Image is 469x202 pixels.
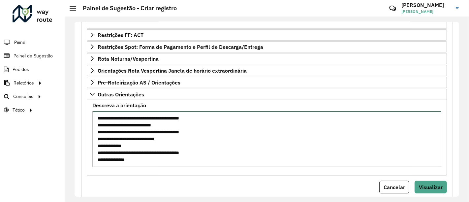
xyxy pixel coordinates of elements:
h3: [PERSON_NAME] [401,2,451,8]
span: Restrições FF: ACT [98,32,143,38]
a: Pre-Roteirização AS / Orientações [87,77,447,88]
span: Pre-Roteirização AS / Orientações [98,80,180,85]
span: Orientações Rota Vespertina Janela de horário extraordinária [98,68,247,73]
span: Painel [14,39,26,46]
span: Tático [13,107,25,114]
h2: Painel de Sugestão - Criar registro [76,5,177,12]
span: Visualizar [419,184,443,190]
span: Relatórios [14,80,34,86]
label: Descreva a orientação [92,101,146,109]
div: Outras Orientações [87,100,447,176]
button: Cancelar [379,181,409,193]
a: Orientações Rota Vespertina Janela de horário extraordinária [87,65,447,76]
a: Rota Noturna/Vespertina [87,53,447,64]
span: Outras Orientações [98,92,144,97]
a: Restrições Spot: Forma de Pagamento e Perfil de Descarga/Entrega [87,41,447,52]
span: Rota Noturna/Vespertina [98,56,159,61]
span: Restrições Spot: Forma de Pagamento e Perfil de Descarga/Entrega [98,44,263,50]
a: Outras Orientações [87,89,447,100]
span: Pedidos [13,66,29,73]
span: [PERSON_NAME] [401,9,451,15]
span: Painel de Sugestão [14,52,53,59]
a: Restrições FF: ACT [87,29,447,41]
a: Contato Rápido [386,1,400,16]
span: Cancelar [384,184,405,190]
span: Consultas [13,93,33,100]
button: Visualizar [415,181,447,193]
